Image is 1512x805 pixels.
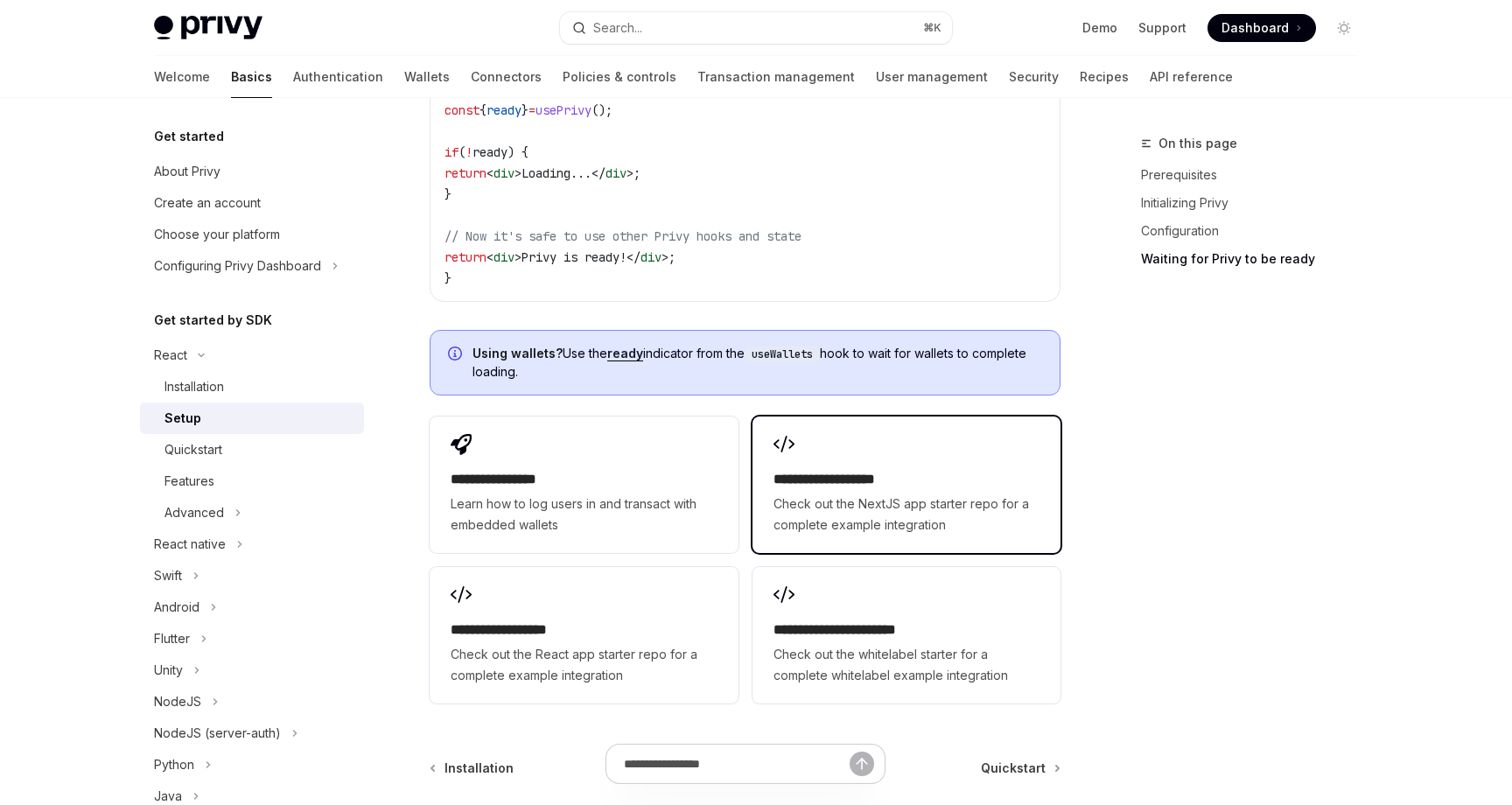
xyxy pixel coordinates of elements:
span: } [444,270,451,286]
span: (); [591,102,612,118]
a: Recipes [1080,56,1129,98]
h5: Get started by SDK [154,310,272,331]
span: > [626,165,633,181]
span: Check out the React app starter repo for a complete example integration [451,644,717,686]
span: usePrivy [535,102,591,118]
div: React native [154,534,226,555]
div: Create an account [154,192,261,213]
div: Features [164,471,214,492]
span: } [521,102,528,118]
div: Choose your platform [154,224,280,245]
div: React [154,345,187,366]
strong: Using wallets? [472,346,563,360]
span: Learn how to log users in and transact with embedded wallets [451,493,717,535]
span: < [486,249,493,265]
a: User management [876,56,988,98]
a: Prerequisites [1141,161,1372,189]
a: Authentication [293,56,383,98]
a: Connectors [471,56,542,98]
div: About Privy [154,161,220,182]
div: Setup [164,408,201,429]
span: ready [472,144,507,160]
div: Unity [154,660,183,681]
button: Send message [850,752,874,776]
code: useWallets [745,346,820,363]
span: = [528,102,535,118]
svg: Info [448,346,465,364]
a: ready [607,346,643,361]
span: div [640,249,661,265]
span: > [514,249,521,265]
button: Unity [140,654,364,686]
span: ready [486,102,521,118]
span: ! [465,144,472,160]
span: const [444,102,479,118]
div: NodeJS (server-auth) [154,723,281,744]
button: Search...⌘K [560,12,952,44]
div: Swift [154,565,182,586]
span: On this page [1158,133,1237,154]
span: // Now it's safe to use other Privy hooks and state [444,228,801,244]
span: if [444,144,458,160]
span: > [661,249,668,265]
a: **** **** **** **** ***Check out the whitelabel starter for a complete whitelabel example integra... [752,567,1060,703]
span: </ [626,249,640,265]
span: div [493,249,514,265]
a: Initializing Privy [1141,189,1372,217]
span: ⌘ K [923,21,941,35]
button: Flutter [140,623,364,654]
span: { [479,102,486,118]
span: Privy is ready! [521,249,626,265]
div: Flutter [154,628,190,649]
img: light logo [154,16,262,40]
a: Basics [231,56,272,98]
span: div [605,165,626,181]
div: Android [154,597,199,618]
span: return [444,165,486,181]
button: Advanced [140,497,364,528]
a: Installation [140,371,364,402]
span: ( [458,144,465,160]
button: Configuring Privy Dashboard [140,250,364,282]
a: Support [1138,19,1186,37]
span: div [493,165,514,181]
span: ; [668,249,675,265]
span: ) { [507,144,528,160]
button: React native [140,528,364,560]
a: Policies & controls [563,56,676,98]
span: Check out the whitelabel starter for a complete whitelabel example integration [773,644,1039,686]
a: Transaction management [697,56,855,98]
span: Use the indicator from the hook to wait for wallets to complete loading. [472,345,1042,381]
span: > [514,165,521,181]
div: Search... [593,17,642,38]
div: Advanced [164,502,224,523]
button: Python [140,749,364,780]
a: Features [140,465,364,497]
a: Configuration [1141,217,1372,245]
span: Dashboard [1221,19,1289,37]
input: Ask a question... [624,745,850,783]
a: Setup [140,402,364,434]
a: About Privy [140,156,364,187]
a: **** **** **** *Learn how to log users in and transact with embedded wallets [430,416,738,553]
span: return [444,249,486,265]
button: Swift [140,560,364,591]
button: Android [140,591,364,623]
a: Wallets [404,56,450,98]
span: </ [591,165,605,181]
button: NodeJS (server-auth) [140,717,364,749]
a: API reference [1150,56,1233,98]
a: Security [1009,56,1059,98]
a: **** **** **** ****Check out the NextJS app starter repo for a complete example integration [752,416,1060,553]
a: Waiting for Privy to be ready [1141,245,1372,273]
div: Installation [164,376,224,397]
button: React [140,339,364,371]
span: ; [633,165,640,181]
a: Choose your platform [140,219,364,250]
div: Configuring Privy Dashboard [154,255,321,276]
div: Python [154,754,194,775]
button: Toggle dark mode [1330,14,1358,42]
a: Dashboard [1207,14,1316,42]
span: < [486,165,493,181]
a: **** **** **** ***Check out the React app starter repo for a complete example integration [430,567,738,703]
